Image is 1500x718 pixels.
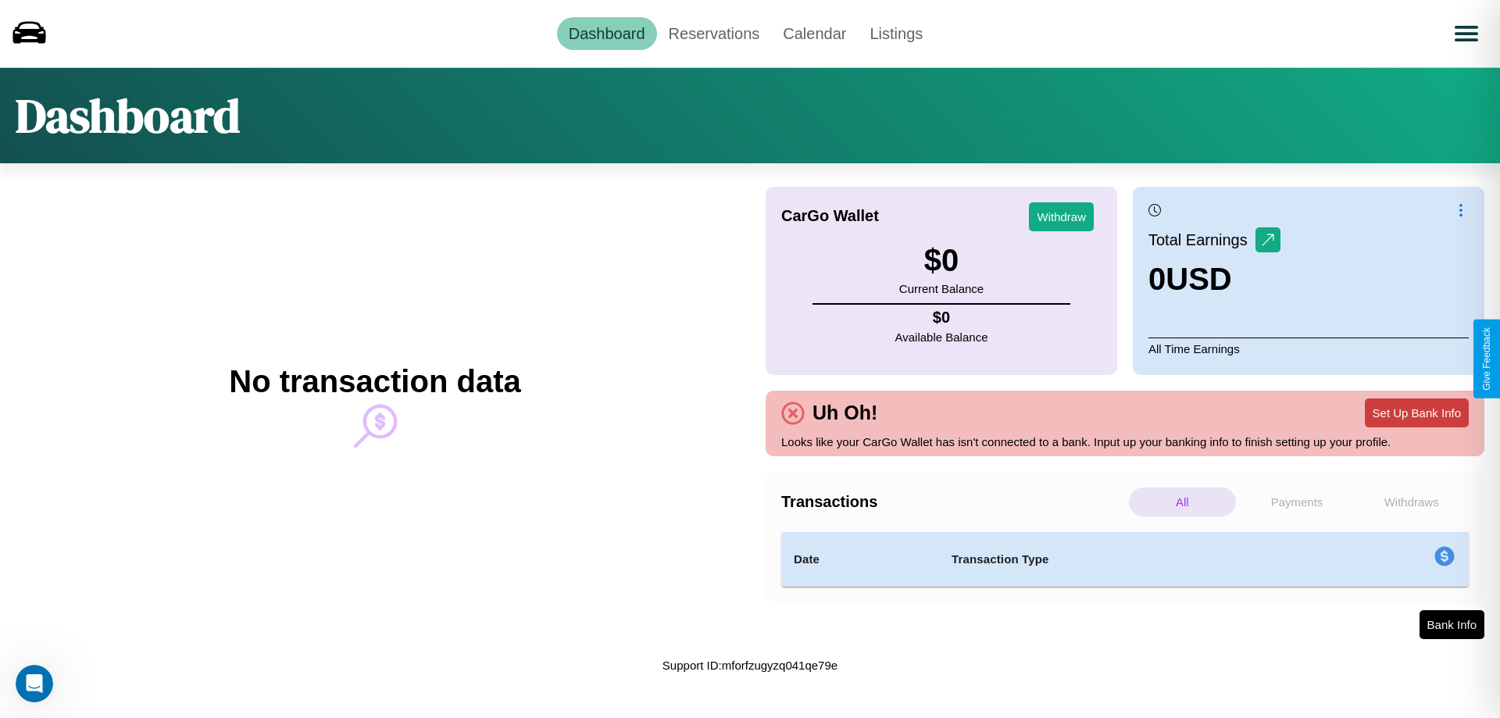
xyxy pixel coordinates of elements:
[899,243,984,278] h3: $ 0
[1148,338,1469,359] p: All Time Earnings
[781,431,1469,452] p: Looks like your CarGo Wallet has isn't connected to a bank. Input up your banking info to finish ...
[771,17,858,50] a: Calendar
[1244,488,1351,516] p: Payments
[781,207,879,225] h4: CarGo Wallet
[229,364,520,399] h2: No transaction data
[557,17,657,50] a: Dashboard
[1481,327,1492,391] div: Give Feedback
[899,278,984,299] p: Current Balance
[16,665,53,702] iframe: Intercom live chat
[895,309,988,327] h4: $ 0
[952,550,1306,569] h4: Transaction Type
[1148,226,1255,254] p: Total Earnings
[662,655,837,676] p: Support ID: mforfzugyzq041qe79e
[805,402,885,424] h4: Uh Oh!
[1129,488,1236,516] p: All
[1029,202,1094,231] button: Withdraw
[1365,398,1469,427] button: Set Up Bank Info
[794,550,927,569] h4: Date
[657,17,772,50] a: Reservations
[1148,262,1280,297] h3: 0 USD
[781,493,1125,511] h4: Transactions
[781,532,1469,587] table: simple table
[1445,12,1488,55] button: Open menu
[1420,610,1484,639] button: Bank Info
[895,327,988,348] p: Available Balance
[16,84,240,148] h1: Dashboard
[1358,488,1465,516] p: Withdraws
[858,17,934,50] a: Listings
